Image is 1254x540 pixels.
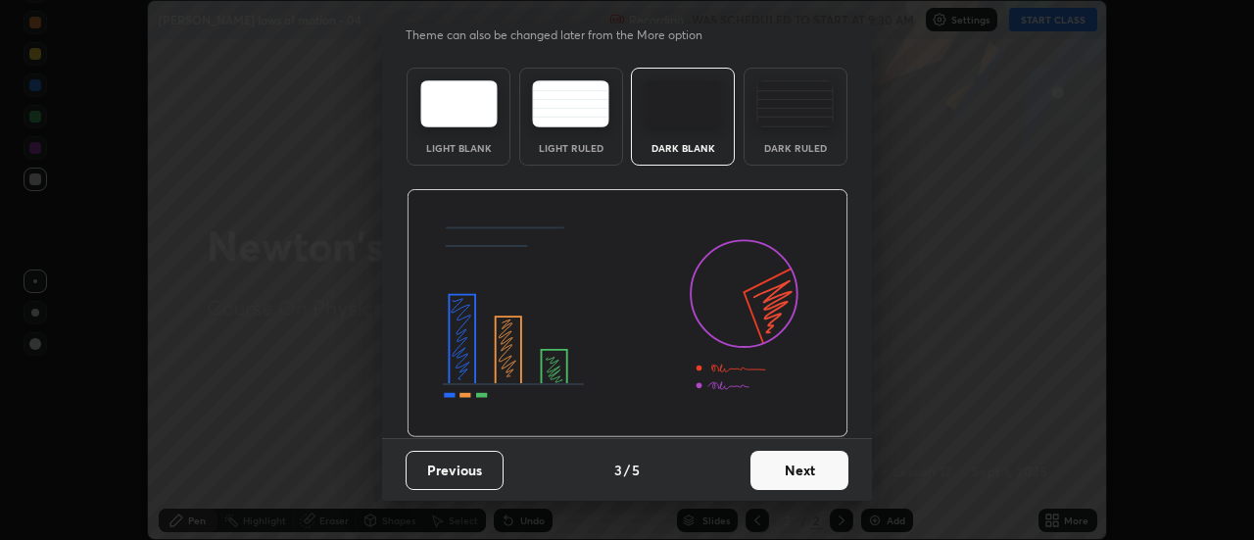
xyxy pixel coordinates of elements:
img: darkThemeBanner.d06ce4a2.svg [407,189,848,438]
img: darkRuledTheme.de295e13.svg [756,80,834,127]
div: Dark Ruled [756,143,835,153]
p: Theme can also be changed later from the More option [406,26,723,44]
button: Previous [406,451,504,490]
div: Light Ruled [532,143,610,153]
h4: 5 [632,460,640,480]
button: Next [750,451,848,490]
img: lightTheme.e5ed3b09.svg [420,80,498,127]
img: darkTheme.f0cc69e5.svg [645,80,722,127]
h4: / [624,460,630,480]
div: Light Blank [419,143,498,153]
img: lightRuledTheme.5fabf969.svg [532,80,609,127]
h4: 3 [614,460,622,480]
div: Dark Blank [644,143,722,153]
